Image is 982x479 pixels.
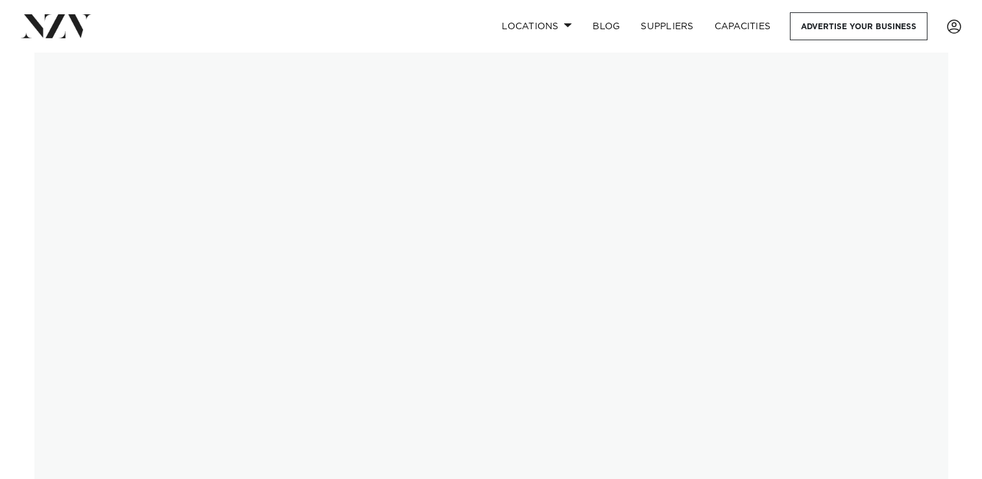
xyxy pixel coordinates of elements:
[21,14,92,38] img: nzv-logo.png
[704,12,781,40] a: Capacities
[491,12,582,40] a: Locations
[790,12,927,40] a: Advertise your business
[582,12,630,40] a: BLOG
[630,12,704,40] a: SUPPLIERS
